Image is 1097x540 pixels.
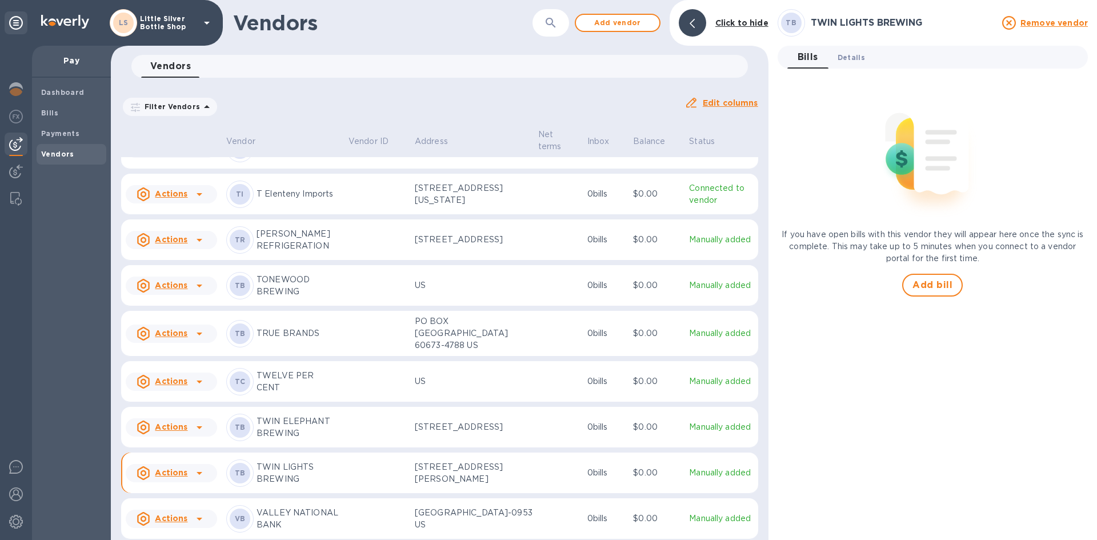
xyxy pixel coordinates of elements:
p: $0.00 [633,234,680,246]
b: Dashboard [41,88,85,97]
u: Actions [155,329,187,338]
p: PO BOX [GEOGRAPHIC_DATA] 60673-4788 US [415,315,529,351]
p: Pay [41,55,102,66]
p: Manually added [689,327,753,339]
span: Balance [633,135,680,147]
p: [STREET_ADDRESS] [415,234,529,246]
p: Manually added [689,467,753,479]
p: TONEWOOD BREWING [257,274,339,298]
p: Manually added [689,421,753,433]
p: Inbox [587,135,610,147]
h1: Vendors [233,11,502,35]
p: US [415,279,529,291]
p: [STREET_ADDRESS] [415,421,529,433]
p: [STREET_ADDRESS][US_STATE] [415,182,529,206]
p: 0 bills [587,188,624,200]
b: TB [235,469,246,477]
u: Actions [155,281,187,290]
b: Payments [41,129,79,138]
p: T Elenteny Imports [257,188,339,200]
p: TWELVE PER CENT [257,370,339,394]
p: $0.00 [633,375,680,387]
span: Details [838,51,865,63]
u: Actions [155,468,187,477]
u: Actions [155,422,187,431]
u: Remove vendor [1020,18,1088,27]
b: TR [235,235,246,244]
p: Manually added [689,234,753,246]
span: Address [415,135,463,147]
u: Edit columns [703,98,758,107]
span: Add vendor [585,16,650,30]
span: Inbox [587,135,624,147]
p: $0.00 [633,279,680,291]
button: Add vendor [575,14,660,32]
span: Vendor [226,135,270,147]
p: Net terms [538,129,563,153]
span: Add bill [912,278,952,292]
u: Actions [155,189,187,198]
p: Manually added [689,513,753,525]
p: Vendor [226,135,255,147]
p: $0.00 [633,327,680,339]
p: Address [415,135,448,147]
span: Vendor ID [349,135,403,147]
p: US [415,375,529,387]
b: VB [235,514,246,523]
b: TB [235,329,246,338]
img: Logo [41,15,89,29]
p: 0 bills [587,234,624,246]
u: Actions [155,514,187,523]
p: [PERSON_NAME] REFRIGERATION [257,228,339,252]
b: Bills [41,109,58,117]
p: VALLEY NATIONAL BANK [257,507,339,531]
b: Click to hide [715,18,768,27]
u: Actions [155,377,187,386]
p: TWIN ELEPHANT BREWING [257,415,339,439]
p: $0.00 [633,513,680,525]
p: Balance [633,135,665,147]
p: TWIN LIGHTS BREWING [257,461,339,485]
p: 0 bills [587,513,624,525]
h3: TWIN LIGHTS BREWING [811,18,995,29]
p: Vendor ID [349,135,389,147]
p: [GEOGRAPHIC_DATA]-0953 US [415,507,529,531]
p: If you have open bills with this vendor they will appear here once the sync is complete. This may... [778,229,1088,265]
p: Manually added [689,375,753,387]
p: 0 bills [587,279,624,291]
span: Vendors [150,58,191,74]
b: TI [236,190,244,198]
p: 0 bills [587,375,624,387]
button: Add bill [902,274,963,297]
span: Net terms [538,129,578,153]
div: Unpin categories [5,11,27,34]
p: 0 bills [587,327,624,339]
p: $0.00 [633,421,680,433]
p: $0.00 [633,467,680,479]
span: Bills [798,49,818,65]
p: Status [689,135,715,147]
b: Vendors [41,150,74,158]
b: TB [786,18,796,27]
p: 0 bills [587,421,624,433]
b: LS [119,18,129,27]
p: [STREET_ADDRESS][PERSON_NAME] [415,461,529,485]
b: TB [235,281,246,290]
p: $0.00 [633,188,680,200]
p: TRUE BRANDS [257,327,339,339]
p: 0 bills [587,467,624,479]
p: Little Silver Bottle Shop [140,15,197,31]
p: Connected to vendor [689,182,753,206]
u: Actions [155,235,187,244]
img: Foreign exchange [9,110,23,123]
b: TC [235,377,246,386]
p: Manually added [689,279,753,291]
p: Filter Vendors [140,102,200,111]
b: TB [235,423,246,431]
